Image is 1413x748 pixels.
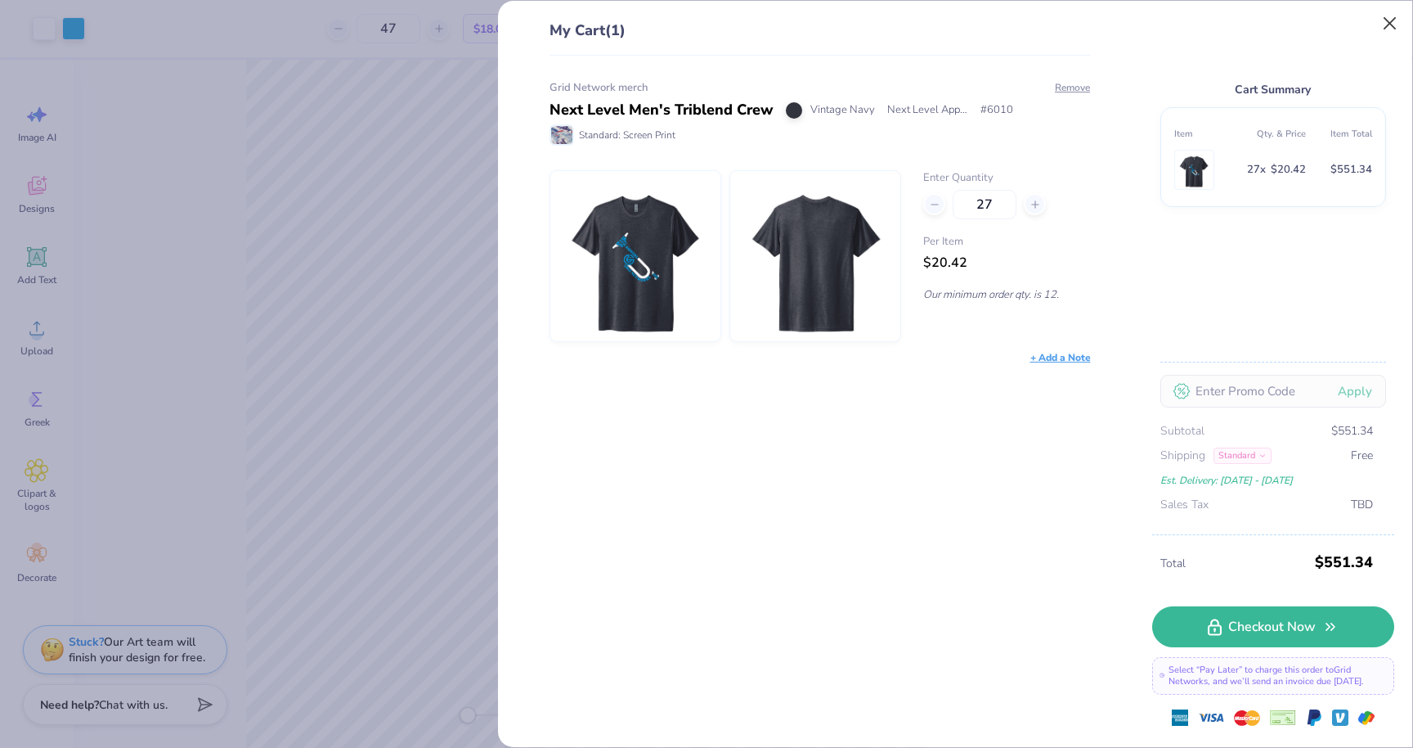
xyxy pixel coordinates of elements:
[1160,555,1310,573] span: Total
[1174,121,1240,146] th: Item
[1160,447,1205,465] span: Shipping
[1306,710,1322,726] img: Paypal
[1172,710,1188,726] img: express
[1152,657,1394,695] div: Select “Pay Later” to charge this order to Grid Networks , and we’ll send an invoice due [DATE].
[1332,710,1348,726] img: Venmo
[1330,160,1372,179] span: $551.34
[923,170,1090,187] label: Enter Quantity
[1270,710,1296,726] img: cheque
[923,234,1090,250] span: Per Item
[1152,606,1394,647] a: Checkout Now
[887,102,969,119] span: Next Level Apparel
[1247,160,1266,179] span: 27 x
[1160,80,1386,99] div: Cart Summary
[923,254,967,272] span: $20.42
[1315,547,1373,577] span: $551.34
[1306,121,1372,146] th: Item Total
[551,126,572,144] img: Standard: Screen Print
[1240,121,1306,146] th: Qty. & Price
[980,102,1013,119] span: # 6010
[1358,710,1375,726] img: GPay
[1054,80,1091,95] button: Remove
[579,128,675,142] span: Standard: Screen Print
[1351,496,1373,514] span: TBD
[1351,447,1373,465] span: Free
[1271,160,1306,179] span: $20.42
[1178,151,1210,189] img: Next Level Apparel 6010
[1198,705,1224,731] img: visa
[549,80,1091,97] div: Grid Network merch
[1160,496,1209,514] span: Sales Tax
[549,20,1091,56] div: My Cart (1)
[1160,471,1373,489] div: Est. Delivery: [DATE] - [DATE]
[1213,448,1272,464] div: Standard
[810,102,875,119] span: Vintage Navy
[1160,375,1386,408] input: Enter Promo Code
[549,99,774,121] div: Next Level Men's Triblend Crew
[745,171,886,341] img: Next Level Apparel 6010
[565,171,706,341] img: Next Level Apparel 6010
[1331,422,1373,440] span: $551.34
[923,287,1090,302] p: Our minimum order qty. is 12.
[1030,350,1091,365] div: + Add a Note
[1160,422,1204,440] span: Subtotal
[953,190,1016,219] input: – –
[1375,8,1406,39] button: Close
[1234,705,1260,731] img: master-card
